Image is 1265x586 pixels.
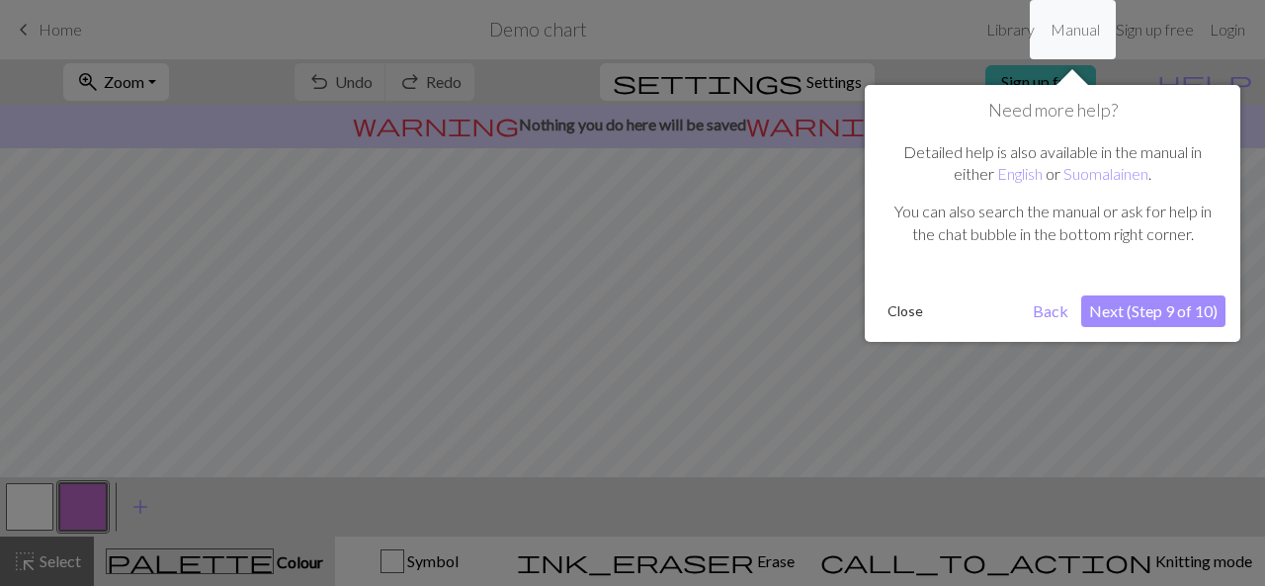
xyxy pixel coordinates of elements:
div: Need more help? [865,85,1240,342]
a: Suomalainen [1063,164,1148,183]
button: Next (Step 9 of 10) [1081,295,1225,327]
h1: Need more help? [880,100,1225,122]
button: Close [880,296,931,326]
a: English [997,164,1043,183]
button: Back [1025,295,1076,327]
p: Detailed help is also available in the manual in either or . [889,141,1216,186]
p: You can also search the manual or ask for help in the chat bubble in the bottom right corner. [889,201,1216,245]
